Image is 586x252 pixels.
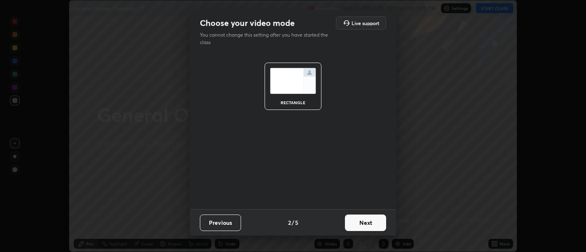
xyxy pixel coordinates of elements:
div: rectangle [277,100,309,105]
button: Previous [200,215,241,231]
h5: Live support [352,21,379,26]
h4: / [292,218,294,227]
h2: Choose your video mode [200,18,295,28]
h4: 2 [288,218,291,227]
h4: 5 [295,218,298,227]
button: Next [345,215,386,231]
img: normalScreenIcon.ae25ed63.svg [270,68,316,94]
p: You cannot change this setting after you have started the class [200,31,333,46]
